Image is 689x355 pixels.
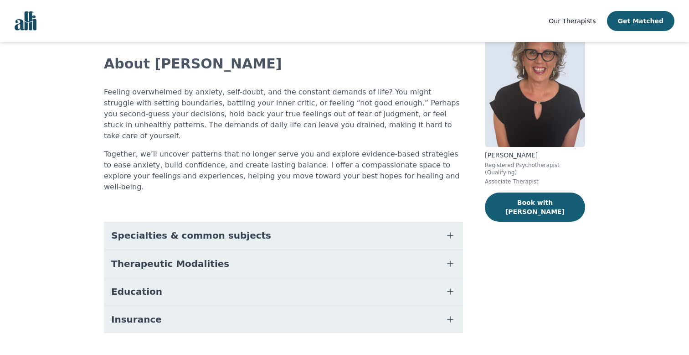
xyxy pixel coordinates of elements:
[15,11,36,31] img: alli logo
[111,285,162,298] span: Education
[549,17,596,25] span: Our Therapists
[111,257,229,270] span: Therapeutic Modalities
[111,313,162,326] span: Insurance
[485,151,585,160] p: [PERSON_NAME]
[111,229,271,242] span: Specialties & common subjects
[485,16,585,147] img: Susan_Albaum
[104,278,463,305] button: Education
[607,11,674,31] button: Get Matched
[104,306,463,333] button: Insurance
[104,56,463,72] h2: About [PERSON_NAME]
[104,250,463,277] button: Therapeutic Modalities
[485,193,585,222] button: Book with [PERSON_NAME]
[104,222,463,249] button: Specialties & common subjects
[104,87,463,141] p: Feeling overwhelmed by anxiety, self-doubt, and the constant demands of life? You might struggle ...
[549,16,596,26] a: Our Therapists
[485,162,585,176] p: Registered Psychotherapist (Qualifying)
[104,149,463,193] p: Together, we’ll uncover patterns that no longer serve you and explore evidence-based strategies t...
[485,178,585,185] p: Associate Therapist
